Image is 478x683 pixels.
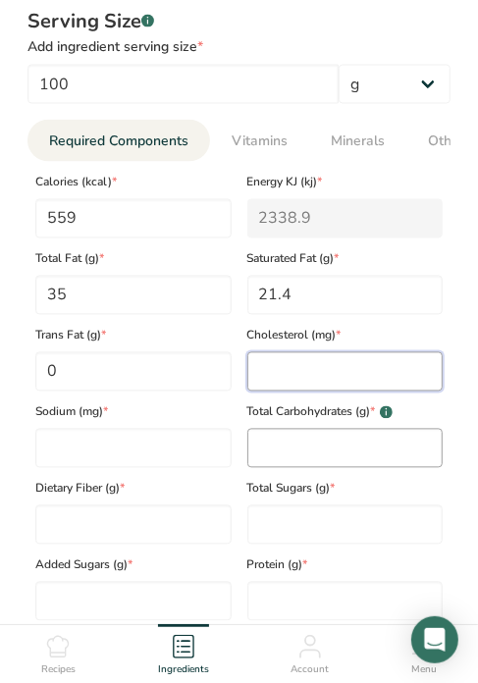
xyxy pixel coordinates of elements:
[291,625,329,678] a: Account
[247,556,444,574] span: Protein (g)
[247,327,444,344] span: Cholesterol (mg)
[158,625,209,678] a: Ingredients
[247,480,444,498] span: Total Sugars (g)
[41,625,76,678] a: Recipes
[247,403,444,421] span: Total Carbohydrates (g)
[247,174,444,191] span: Energy KJ (kj)
[35,480,232,498] span: Dietary Fiber (g)
[27,65,339,104] input: Type your serving size here
[247,250,444,268] span: Saturated Fat (g)
[35,556,232,574] span: Added Sugars (g)
[232,131,288,152] span: Vitamins
[35,174,232,191] span: Calories (kcal)
[331,131,385,152] span: Minerals
[411,662,437,677] span: Menu
[35,250,232,268] span: Total Fat (g)
[27,36,451,57] div: Add ingredient serving size
[27,7,451,36] div: Serving Size
[41,662,76,677] span: Recipes
[35,403,232,421] span: Sodium (mg)
[291,662,329,677] span: Account
[158,662,209,677] span: Ingredients
[411,616,458,663] div: Open Intercom Messenger
[35,327,232,344] span: Trans Fat (g)
[49,131,188,152] span: Required Components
